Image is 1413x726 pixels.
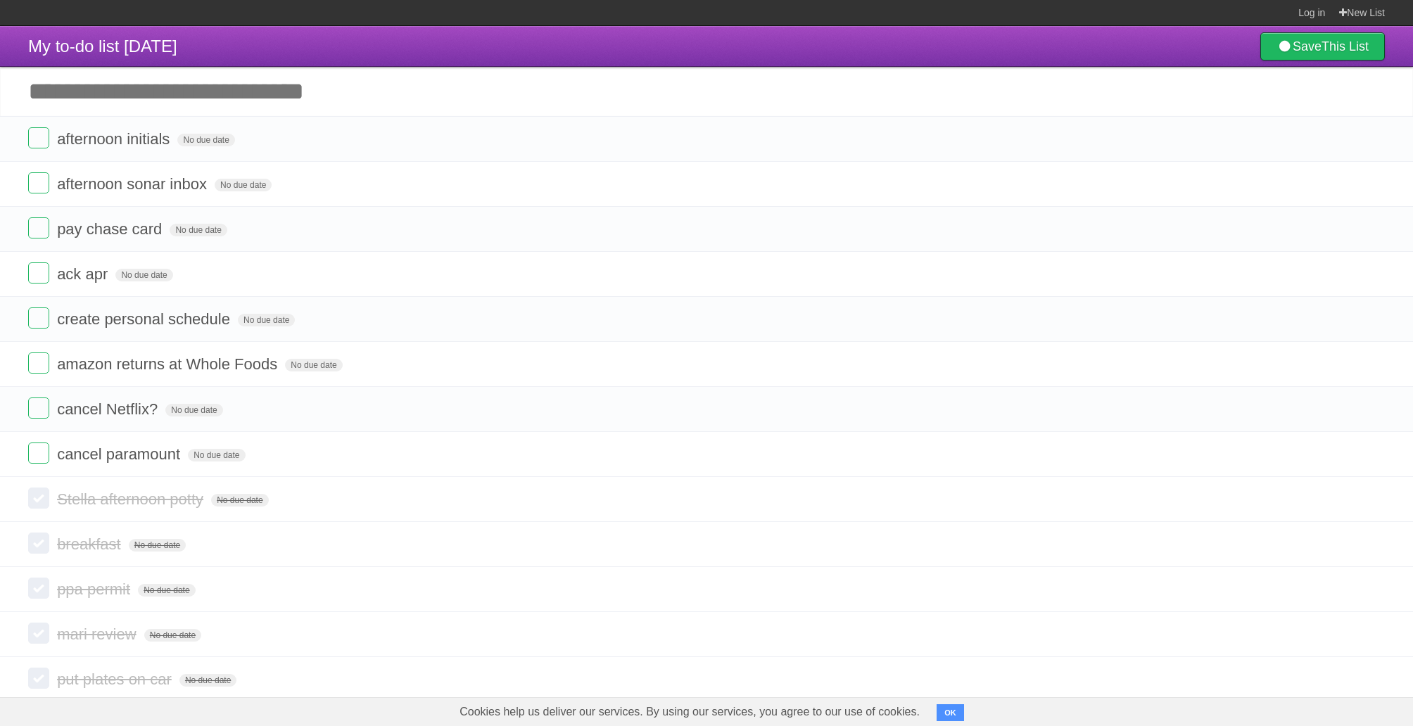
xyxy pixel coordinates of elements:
[144,629,201,642] span: No due date
[57,355,281,373] span: amazon returns at Whole Foods
[28,262,49,284] label: Done
[285,359,342,371] span: No due date
[57,535,125,553] span: breakfast
[129,539,186,552] span: No due date
[28,488,49,509] label: Done
[211,494,268,507] span: No due date
[177,134,234,146] span: No due date
[57,580,134,598] span: ppa permit
[28,397,49,419] label: Done
[138,584,195,597] span: No due date
[28,623,49,644] label: Done
[28,37,177,56] span: My to-do list [DATE]
[165,404,222,416] span: No due date
[28,533,49,554] label: Done
[57,175,210,193] span: afternoon sonar inbox
[57,490,207,508] span: Stella afternoon potty
[28,172,49,193] label: Done
[57,310,234,328] span: create personal schedule
[28,307,49,329] label: Done
[57,265,111,283] span: ack apr
[28,668,49,689] label: Done
[57,130,173,148] span: afternoon initials
[445,698,934,726] span: Cookies help us deliver our services. By using our services, you agree to our use of cookies.
[28,217,49,238] label: Done
[28,127,49,148] label: Done
[28,442,49,464] label: Done
[57,400,161,418] span: cancel Netflix?
[188,449,245,461] span: No due date
[170,224,227,236] span: No due date
[57,670,175,688] span: put plates on car
[1260,32,1385,60] a: SaveThis List
[937,704,964,721] button: OK
[179,674,236,687] span: No due date
[57,625,139,643] span: mari review
[57,445,184,463] span: cancel paramount
[1322,39,1369,53] b: This List
[57,220,165,238] span: pay chase card
[28,578,49,599] label: Done
[28,352,49,374] label: Done
[115,269,172,281] span: No due date
[238,314,295,326] span: No due date
[215,179,272,191] span: No due date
